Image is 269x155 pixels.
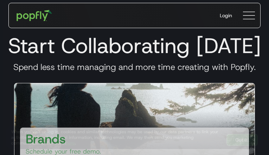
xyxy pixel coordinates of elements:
div: Login [220,12,232,19]
a: Got It! [226,134,258,146]
a: Login [214,6,238,25]
h3: Spend less time managing and more time creating with Popfly. [6,62,263,72]
div: When you visit or log in, cookies and similar technologies may be used by our data partners to li... [11,129,221,146]
a: here [66,140,75,146]
a: home [12,5,57,26]
h1: Start Collaborating [DATE] [6,33,263,58]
